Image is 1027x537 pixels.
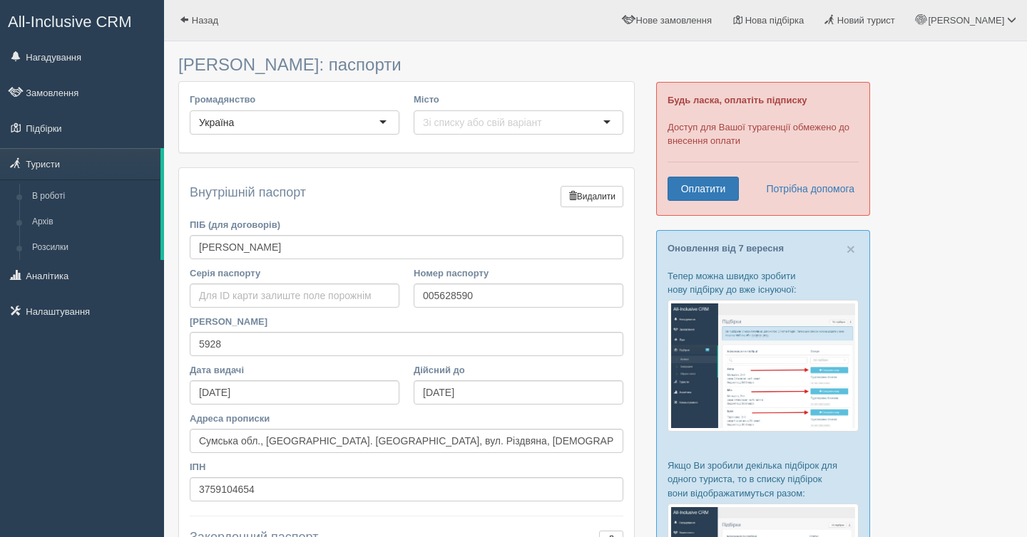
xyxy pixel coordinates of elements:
span: All-Inclusive CRM [8,13,132,31]
span: × [847,241,855,257]
label: Адреса прописки [190,412,623,425]
span: [PERSON_NAME] [928,15,1004,26]
a: Оновлення від 7 вересня [668,243,784,254]
a: В роботі [26,184,160,209]
a: Оплатити [668,177,739,201]
label: Дійсний до [414,363,623,377]
input: Тевосян Вачик Рафаельович [190,235,623,259]
a: All-Inclusive CRM [1,1,163,40]
p: Тепер можна швидко зробити нову підбірку до вже існуючої: [668,269,859,296]
span: Нова підбірка [745,15,804,26]
h3: [PERSON_NAME]: паспорти [178,56,635,74]
span: Новий турист [837,15,895,26]
label: [PERSON_NAME] [190,315,623,328]
h4: Внутрішній паспорт [190,186,623,211]
div: Доступ для Вашої турагенції обмежено до внесення оплати [656,82,870,216]
button: Close [847,241,855,256]
p: Якщо Ви зробили декілька підбірок для одного туриста, то в списку підбірок вони відображатимуться... [668,459,859,499]
label: Номер паспорту [414,266,623,280]
span: Назад [192,15,218,26]
label: Серія паспорту [190,266,399,280]
label: Місто [414,93,623,106]
input: Для ID карти залиште поле порожнім [190,283,399,308]
b: Будь ласка, оплатіть підписку [668,95,807,105]
img: %D0%BF%D1%96%D0%B4%D0%B1%D1%96%D1%80%D0%BA%D0%B0-%D1%82%D1%83%D1%80%D0%B8%D1%81%D1%82%D1%83-%D1%8... [668,300,859,432]
label: ПІБ (для договорів) [190,218,623,231]
label: Дата видачі [190,363,399,377]
div: Україна [199,115,234,130]
button: Видалити [561,186,623,207]
label: ІПН [190,460,623,474]
span: Нове замовлення [636,15,712,26]
a: Розсилки [26,235,160,261]
a: Потрібна допомога [757,177,855,201]
a: Архів [26,209,160,235]
label: Громадянство [190,93,399,106]
input: Зі списку або свій варіант [423,115,553,130]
